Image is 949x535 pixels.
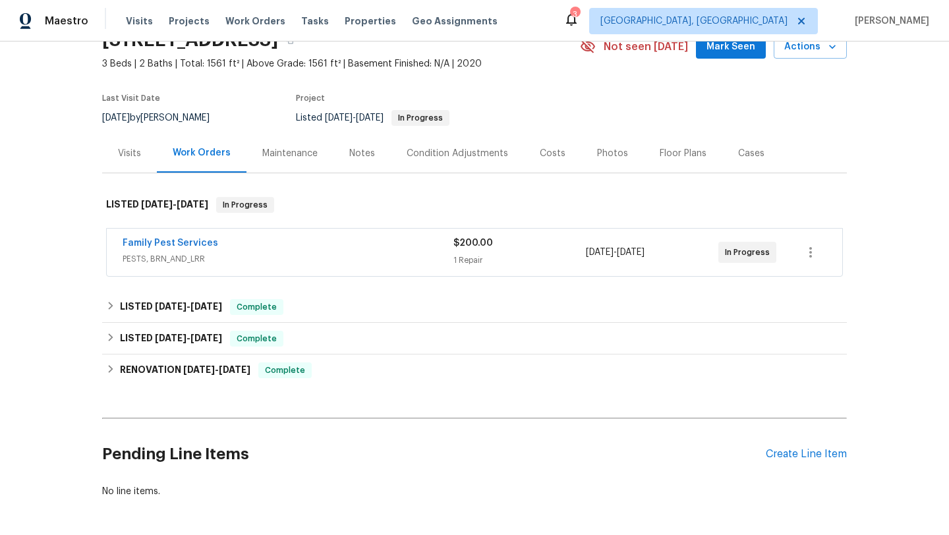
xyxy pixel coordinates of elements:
[586,248,614,257] span: [DATE]
[102,485,847,498] div: No line items.
[102,424,766,485] h2: Pending Line Items
[155,302,222,311] span: -
[586,246,645,259] span: -
[617,248,645,257] span: [DATE]
[600,14,788,28] span: [GEOGRAPHIC_DATA], [GEOGRAPHIC_DATA]
[106,197,208,213] h6: LISTED
[225,14,285,28] span: Work Orders
[784,39,836,55] span: Actions
[393,114,448,122] span: In Progress
[296,94,325,102] span: Project
[102,291,847,323] div: LISTED [DATE]-[DATE]Complete
[231,300,282,314] span: Complete
[120,331,222,347] h6: LISTED
[155,333,187,343] span: [DATE]
[219,365,250,374] span: [DATE]
[453,239,493,248] span: $200.00
[231,332,282,345] span: Complete
[725,246,775,259] span: In Progress
[597,147,628,160] div: Photos
[190,302,222,311] span: [DATE]
[177,200,208,209] span: [DATE]
[155,333,222,343] span: -
[453,254,586,267] div: 1 Repair
[696,35,766,59] button: Mark Seen
[217,198,273,211] span: In Progress
[296,113,449,123] span: Listed
[301,16,329,26] span: Tasks
[766,448,847,461] div: Create Line Item
[102,34,278,47] h2: [STREET_ADDRESS]
[349,147,375,160] div: Notes
[123,239,218,248] a: Family Pest Services
[120,362,250,378] h6: RENOVATION
[45,14,88,28] span: Maestro
[123,252,453,266] span: PESTS, BRN_AND_LRR
[155,302,187,311] span: [DATE]
[102,323,847,354] div: LISTED [DATE]-[DATE]Complete
[183,365,215,374] span: [DATE]
[345,14,396,28] span: Properties
[412,14,498,28] span: Geo Assignments
[325,113,384,123] span: -
[356,113,384,123] span: [DATE]
[120,299,222,315] h6: LISTED
[102,110,225,126] div: by [PERSON_NAME]
[141,200,208,209] span: -
[849,14,929,28] span: [PERSON_NAME]
[190,333,222,343] span: [DATE]
[126,14,153,28] span: Visits
[102,57,580,70] span: 3 Beds | 2 Baths | Total: 1561 ft² | Above Grade: 1561 ft² | Basement Finished: N/A | 2020
[570,8,579,21] div: 3
[118,147,141,160] div: Visits
[102,184,847,226] div: LISTED [DATE]-[DATE]In Progress
[660,147,706,160] div: Floor Plans
[102,94,160,102] span: Last Visit Date
[141,200,173,209] span: [DATE]
[262,147,318,160] div: Maintenance
[260,364,310,377] span: Complete
[325,113,353,123] span: [DATE]
[173,146,231,159] div: Work Orders
[183,365,250,374] span: -
[738,147,764,160] div: Cases
[169,14,210,28] span: Projects
[102,354,847,386] div: RENOVATION [DATE]-[DATE]Complete
[706,39,755,55] span: Mark Seen
[774,35,847,59] button: Actions
[102,113,130,123] span: [DATE]
[604,40,688,53] span: Not seen [DATE]
[407,147,508,160] div: Condition Adjustments
[540,147,565,160] div: Costs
